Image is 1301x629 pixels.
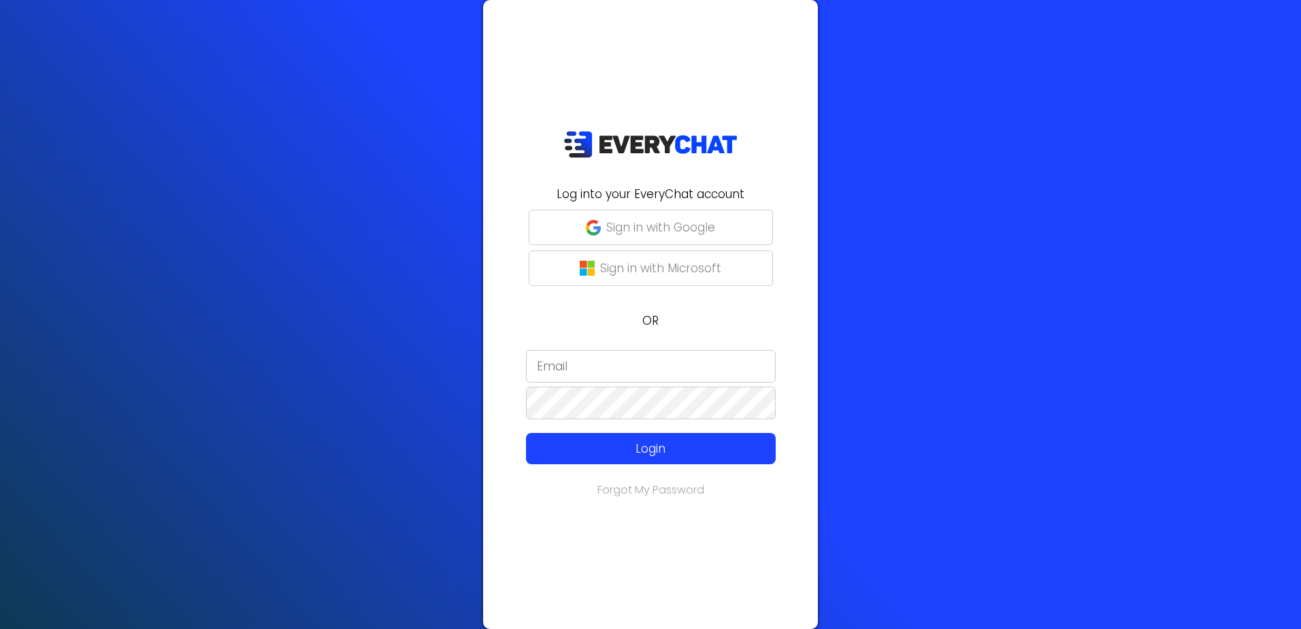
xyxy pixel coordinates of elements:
h2: Log into your EveryChat account [491,185,810,203]
p: Sign in with Microsoft [600,259,721,277]
button: Sign in with Microsoft [529,251,773,286]
p: OR [491,312,810,329]
p: Sign in with Google [606,219,715,236]
button: Login [526,433,776,464]
img: google-g.png [586,220,601,235]
img: EveryChat_logo_dark.png [563,131,738,159]
input: Email [526,350,776,383]
p: Login [551,440,751,457]
img: microsoft-logo.png [580,261,595,276]
a: Forgot My Password [597,482,704,498]
button: Sign in with Google [529,210,773,245]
